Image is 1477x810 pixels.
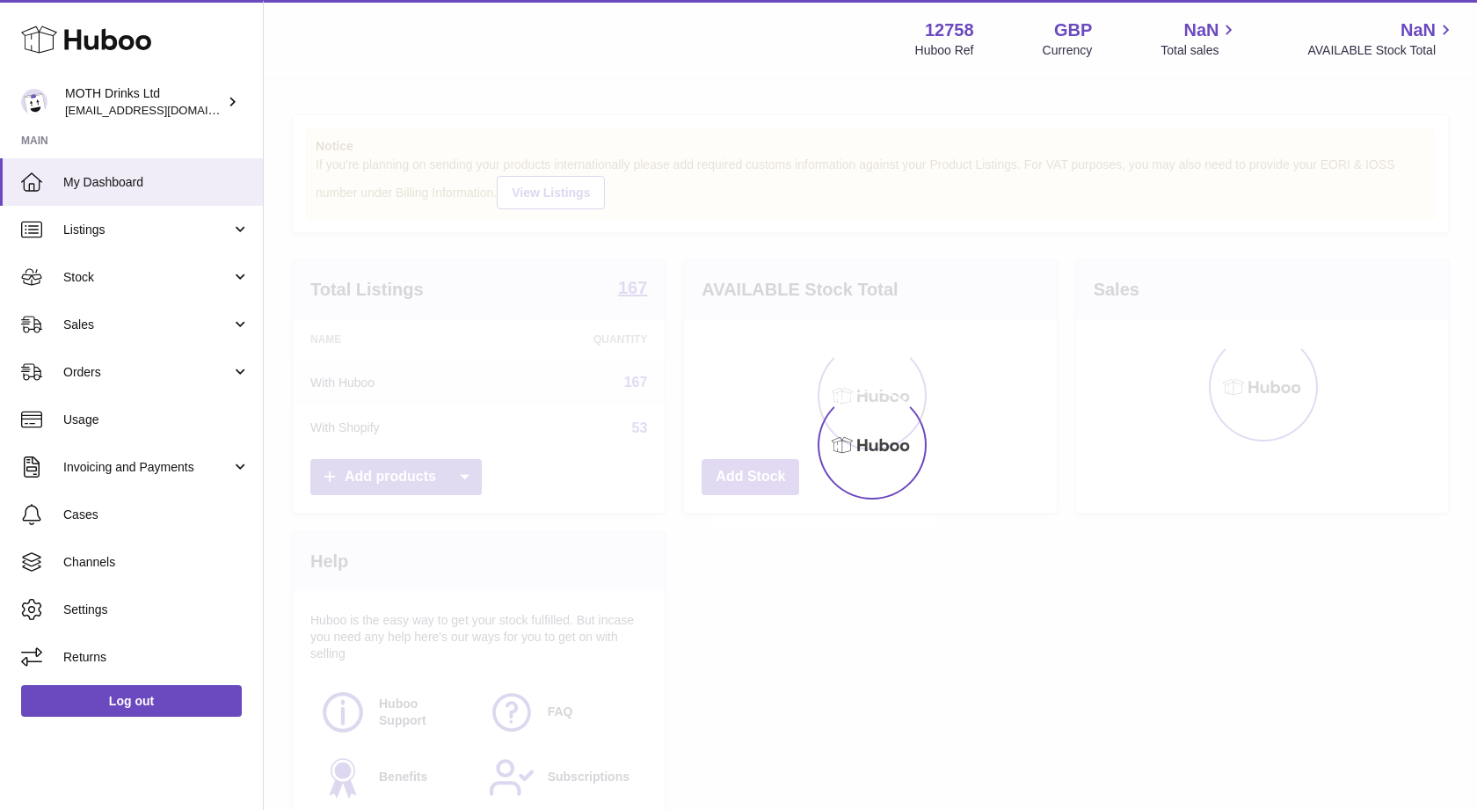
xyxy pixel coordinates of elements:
div: MOTH Drinks Ltd [65,85,223,119]
a: NaN Total sales [1160,18,1239,59]
span: Cases [63,507,250,523]
span: Total sales [1160,42,1239,59]
span: Sales [63,317,231,333]
img: orders@mothdrinks.com [21,89,47,115]
span: Listings [63,222,231,238]
span: AVAILABLE Stock Total [1307,42,1456,59]
div: Currency [1043,42,1093,59]
strong: GBP [1054,18,1092,42]
span: [EMAIL_ADDRESS][DOMAIN_NAME] [65,103,258,117]
span: Channels [63,554,250,571]
span: Settings [63,602,250,618]
strong: 12758 [925,18,974,42]
span: Stock [63,269,231,286]
span: Usage [63,412,250,428]
span: Invoicing and Payments [63,459,231,476]
a: NaN AVAILABLE Stock Total [1307,18,1456,59]
span: Returns [63,649,250,666]
span: My Dashboard [63,174,250,191]
span: NaN [1183,18,1219,42]
a: Log out [21,685,242,717]
div: Huboo Ref [915,42,974,59]
span: Orders [63,364,231,381]
span: NaN [1401,18,1436,42]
